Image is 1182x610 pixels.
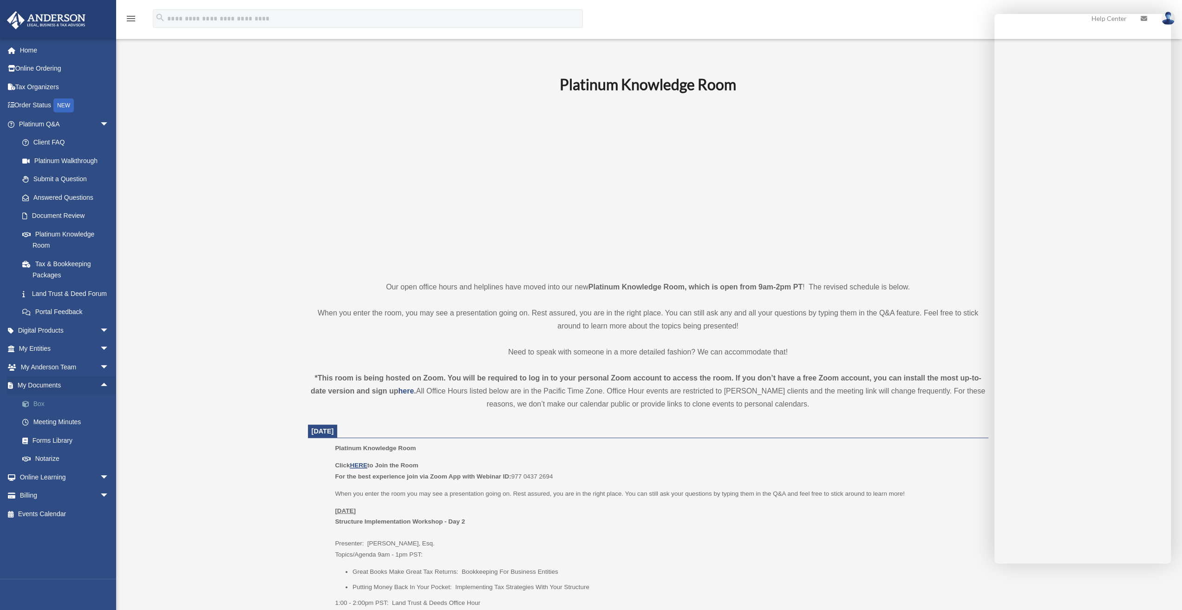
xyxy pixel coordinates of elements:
span: arrow_drop_up [100,376,118,395]
a: Platinum Knowledge Room [13,225,118,255]
a: Order StatusNEW [7,96,123,115]
a: My Anderson Teamarrow_drop_down [7,358,123,376]
p: Presenter: [PERSON_NAME], Esq. Topics/Agenda 9am - 1pm PST: [335,505,981,560]
a: Online Ordering [7,59,123,78]
div: NEW [53,98,74,112]
a: Home [7,41,123,59]
b: Structure Implementation Workshop - Day 2 [335,518,465,525]
strong: *This room is being hosted on Zoom. You will be required to log in to your personal Zoom account ... [311,374,981,395]
p: 977 0437 2694 [335,460,981,482]
a: Billingarrow_drop_down [7,486,123,505]
a: Forms Library [13,431,123,450]
u: [DATE] [335,507,356,514]
li: Putting Money Back In Your Pocket: Implementing Tax Strategies With Your Structure [353,582,982,593]
span: arrow_drop_down [100,321,118,340]
span: arrow_drop_down [100,115,118,134]
p: When you enter the room you may see a presentation going on. Rest assured, you are in the right p... [335,488,981,499]
p: Our open office hours and helplines have moved into our new ! The revised schedule is below. [308,281,988,294]
a: Submit a Question [13,170,123,189]
i: menu [125,13,137,24]
span: [DATE] [312,427,334,435]
a: Notarize [13,450,123,468]
a: Tax & Bookkeeping Packages [13,255,123,284]
p: When you enter the room, you may see a presentation going on. Rest assured, you are in the right ... [308,307,988,333]
span: arrow_drop_down [100,486,118,505]
b: Platinum Knowledge Room [560,75,736,93]
strong: . [414,387,416,395]
a: My Documentsarrow_drop_up [7,376,123,395]
b: Click to Join the Room [335,462,418,469]
a: Meeting Minutes [13,413,123,432]
a: Events Calendar [7,505,123,523]
strong: Platinum Knowledge Room, which is open from 9am-2pm PT [588,283,803,291]
a: here [398,387,414,395]
img: User Pic [1161,12,1175,25]
a: Tax Organizers [7,78,123,96]
a: Client FAQ [13,133,123,152]
span: Platinum Knowledge Room [335,445,416,452]
a: Online Learningarrow_drop_down [7,468,123,486]
li: Great Books Make Great Tax Returns: Bookkeeping For Business Entities [353,566,982,577]
p: Need to speak with someone in a more detailed fashion? We can accommodate that! [308,346,988,359]
a: Digital Productsarrow_drop_down [7,321,123,340]
iframe: Chat Window [994,14,1171,564]
i: search [155,13,165,23]
a: Platinum Q&Aarrow_drop_down [7,115,123,133]
iframe: 231110_Toby_KnowledgeRoom [509,106,787,263]
a: Answered Questions [13,188,123,207]
div: All Office Hours listed below are in the Pacific Time Zone. Office Hour events are restricted to ... [308,372,988,411]
a: Portal Feedback [13,303,123,321]
span: arrow_drop_down [100,358,118,377]
span: arrow_drop_down [100,468,118,487]
a: Land Trust & Deed Forum [13,284,123,303]
a: Document Review [13,207,123,225]
p: 1:00 - 2:00pm PST: Land Trust & Deeds Office Hour [335,597,981,609]
img: Anderson Advisors Platinum Portal [4,11,88,29]
span: arrow_drop_down [100,340,118,359]
b: For the best experience join via Zoom App with Webinar ID: [335,473,511,480]
a: HERE [350,462,367,469]
a: Box [13,394,123,413]
a: Platinum Walkthrough [13,151,123,170]
a: menu [125,16,137,24]
a: My Entitiesarrow_drop_down [7,340,123,358]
